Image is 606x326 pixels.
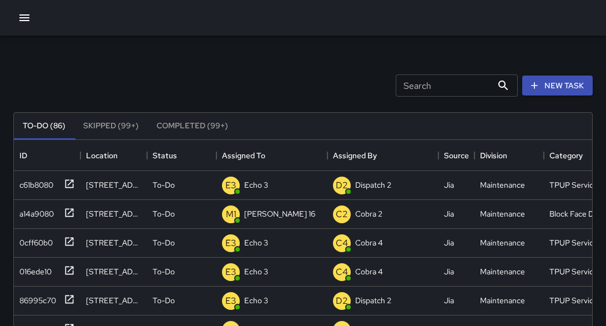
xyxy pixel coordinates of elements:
p: [PERSON_NAME] 16 [244,208,315,219]
p: E3 [225,294,236,308]
p: C2 [336,208,348,221]
div: 901 Franklin Street [86,237,142,248]
p: D2 [336,179,348,192]
div: Source [444,140,469,171]
div: 0cff60b0 [15,233,53,248]
div: Jia [444,237,454,248]
p: E3 [225,179,236,192]
div: Maintenance [480,266,525,277]
div: Division [474,140,544,171]
div: 2295 Broadway [86,179,142,190]
p: Cobra 4 [355,237,383,248]
p: To-Do [153,295,175,306]
div: Jia [444,295,454,306]
p: Echo 3 [244,295,268,306]
div: Assigned By [327,140,438,171]
div: ID [19,140,27,171]
div: c61b8080 [15,175,53,190]
p: Dispatch 2 [355,295,391,306]
div: Jia [444,266,454,277]
div: Jia [444,208,454,219]
button: Completed (99+) [148,113,237,139]
div: Maintenance [480,237,525,248]
div: Assigned By [333,140,377,171]
div: ID [14,140,80,171]
p: C4 [336,265,348,279]
p: To-Do [153,266,175,277]
div: a14a9080 [15,204,54,219]
div: Maintenance [480,208,525,219]
div: Assigned To [216,140,327,171]
p: Echo 3 [244,237,268,248]
div: 016ede10 [15,262,52,277]
div: Status [147,140,216,171]
div: Location [86,140,118,171]
div: Location [80,140,147,171]
p: E3 [225,265,236,279]
div: 824 Franklin Street [86,295,142,306]
div: 430 13th Street [86,208,142,219]
button: To-Do (86) [14,113,74,139]
div: 146 Grand Avenue [86,266,142,277]
div: Maintenance [480,295,525,306]
p: To-Do [153,179,175,190]
p: To-Do [153,208,175,219]
div: Category [549,140,583,171]
div: Assigned To [222,140,265,171]
div: Division [480,140,507,171]
p: D2 [336,294,348,308]
div: Status [153,140,177,171]
button: New Task [522,76,593,96]
p: To-Do [153,237,175,248]
p: E3 [225,237,236,250]
p: C4 [336,237,348,250]
div: 86995c70 [15,290,56,306]
p: M1 [226,208,236,221]
p: Cobra 4 [355,266,383,277]
p: Cobra 2 [355,208,382,219]
div: Jia [444,179,454,190]
p: Echo 3 [244,179,268,190]
div: Source [438,140,474,171]
div: Maintenance [480,179,525,190]
button: Skipped (99+) [74,113,148,139]
p: Echo 3 [244,266,268,277]
p: Dispatch 2 [355,179,391,190]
